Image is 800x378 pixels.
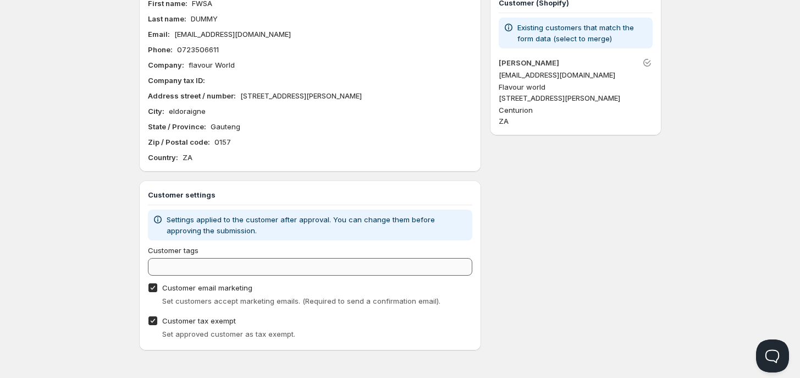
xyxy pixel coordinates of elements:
[214,136,231,147] p: 0157
[756,339,789,372] iframe: Help Scout Beacon - Open
[148,138,210,146] b: Zip / Postal code :
[148,61,184,69] b: Company :
[240,90,362,101] p: [STREET_ADDRESS][PERSON_NAME]
[189,59,235,70] p: flavour World
[183,152,192,163] p: ZA
[191,13,218,24] p: DUMMY
[162,330,295,338] span: Set approved customer as tax exempt.
[148,246,198,255] span: Customer tags
[639,55,655,70] button: Unlink
[148,76,205,85] b: Company tax ID :
[499,83,620,102] span: Flavour world [STREET_ADDRESS][PERSON_NAME]
[174,29,291,40] p: [EMAIL_ADDRESS][DOMAIN_NAME]
[169,106,206,117] p: eldoraigne
[148,107,164,116] b: City :
[162,283,252,292] span: Customer email marketing
[162,297,440,305] span: Set customers accept marketing emails. (Required to send a confirmation email).
[162,316,236,325] span: Customer tax exempt
[499,69,652,80] p: [EMAIL_ADDRESS][DOMAIN_NAME]
[148,14,186,23] b: Last name :
[499,58,559,67] a: [PERSON_NAME]
[148,122,206,131] b: State / Province :
[148,91,236,100] b: Address street / number :
[148,189,473,200] h3: Customer settings
[148,30,170,39] b: Email :
[148,45,173,54] b: Phone :
[499,106,533,125] span: Centurion ZA
[167,214,468,236] p: Settings applied to the customer after approval. You can change them before approving the submiss...
[211,121,240,132] p: Gauteng
[177,44,219,55] p: 0723506611
[517,22,648,44] p: Existing customers that match the form data (select to merge)
[148,153,178,162] b: Country :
